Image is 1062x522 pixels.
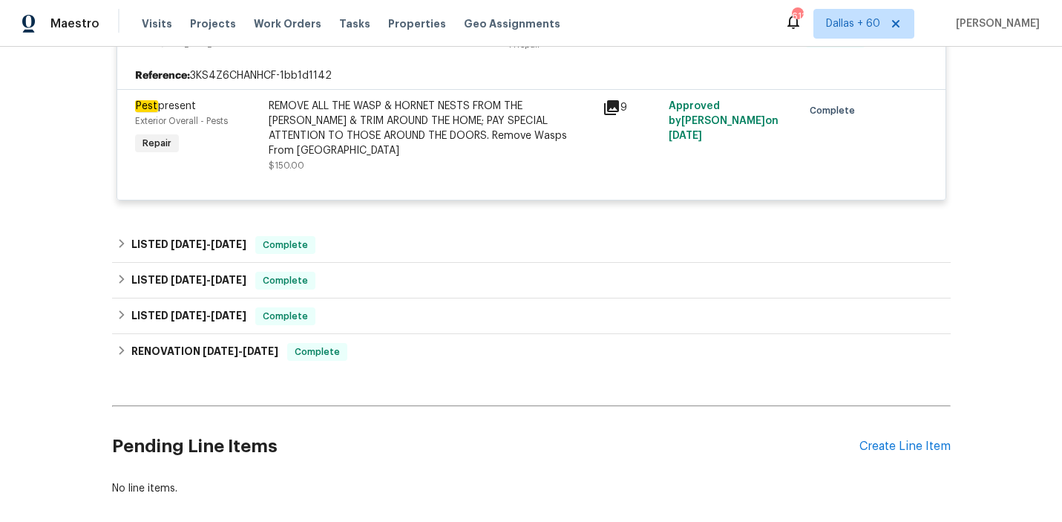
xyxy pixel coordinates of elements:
h6: LISTED [131,307,246,325]
span: Complete [257,273,314,288]
span: Work Orders [254,16,321,31]
span: Complete [257,309,314,324]
b: Reference: [135,68,190,83]
div: No line items. [112,481,951,496]
em: Pest [135,100,158,112]
h6: LISTED [131,236,246,254]
span: [DATE] [171,275,206,285]
span: [DATE] [669,131,702,141]
div: REMOVE ALL THE WASP & HORNET NESTS FROM THE [PERSON_NAME] & TRIM AROUND THE HOME; PAY SPECIAL ATT... [269,99,594,158]
div: LISTED [DATE]-[DATE]Complete [112,227,951,263]
span: [DATE] [203,346,238,356]
span: [DATE] [211,239,246,249]
span: [DATE] [211,275,246,285]
span: Complete [289,345,346,359]
span: - [203,346,278,356]
span: [DATE] [243,346,278,356]
div: 3KS4Z6CHANHCF-1bb1d1142 [117,62,945,89]
span: present [135,100,196,112]
div: 9 [603,99,661,117]
span: [PERSON_NAME] [950,16,1040,31]
h6: LISTED [131,272,246,290]
span: Complete [810,103,861,118]
span: - [171,239,246,249]
div: Create Line Item [859,440,951,454]
div: RENOVATION [DATE]-[DATE]Complete [112,334,951,370]
span: Repair [137,136,177,151]
span: - [171,310,246,321]
h6: RENOVATION [131,343,278,361]
div: LISTED [DATE]-[DATE]Complete [112,298,951,334]
span: Geo Assignments [464,16,560,31]
span: $150.00 [269,161,304,170]
span: - [171,275,246,285]
span: [DATE] [171,310,206,321]
h2: Pending Line Items [112,412,859,481]
span: Projects [190,16,236,31]
span: [DATE] [171,239,206,249]
span: Dallas + 60 [826,16,880,31]
span: Exterior Overall - Pests [135,117,228,125]
span: Approved by [PERSON_NAME] on [669,101,779,141]
span: [DATE] [211,310,246,321]
div: LISTED [DATE]-[DATE]Complete [112,263,951,298]
span: Maestro [50,16,99,31]
span: Visits [142,16,172,31]
span: Properties [388,16,446,31]
div: 611 [792,9,802,24]
span: Tasks [339,19,370,29]
span: Complete [257,238,314,252]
